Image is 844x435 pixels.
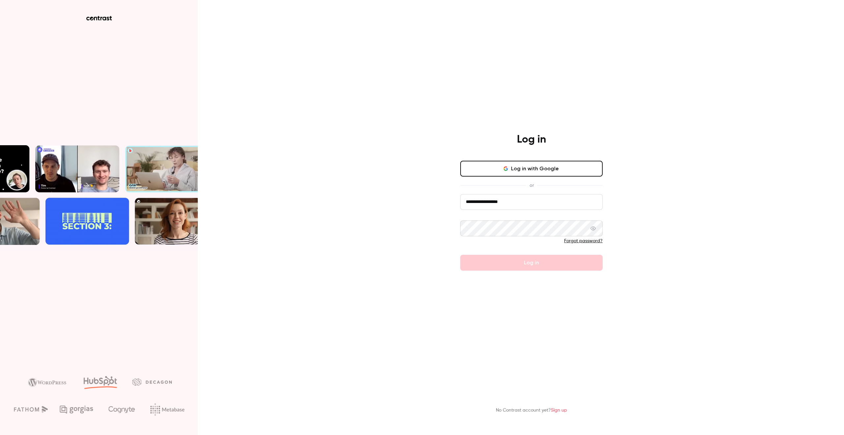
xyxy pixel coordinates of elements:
span: or [526,182,537,189]
button: Log in with Google [460,161,603,177]
img: decagon [132,378,172,385]
p: No Contrast account yet? [496,407,567,414]
h4: Log in [517,133,546,146]
a: Sign up [551,408,567,413]
a: Forgot password? [564,239,603,243]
